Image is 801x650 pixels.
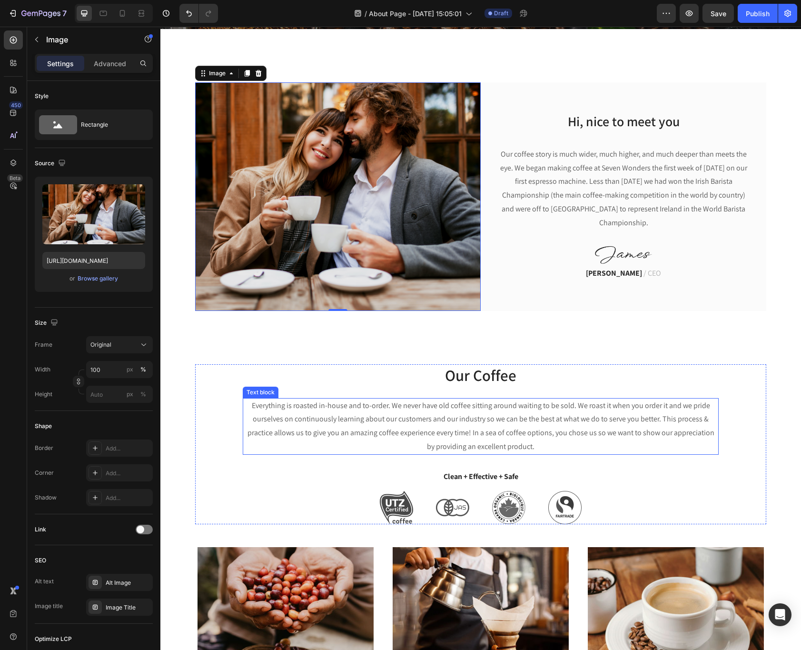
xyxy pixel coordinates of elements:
label: Width [35,365,50,374]
div: Publish [746,9,770,19]
span: / CEO [483,241,501,251]
div: Open Intercom Messenger [769,603,791,626]
div: SEO [35,556,46,565]
img: Alt Image [435,220,492,237]
div: Add... [106,444,150,453]
span: Original [90,340,111,349]
span: or [69,273,75,284]
span: About Page - [DATE] 15:05:01 [369,9,462,19]
div: Corner [35,469,54,477]
p: Clean + Effective + Safe [83,444,557,456]
div: Beta [7,174,23,182]
button: Publish [738,4,778,23]
div: Link [35,525,46,534]
button: 7 [4,4,71,23]
span: Save [711,10,726,18]
input: px% [86,386,153,403]
button: % [124,389,136,400]
p: Hi, nice to meet you [336,86,591,103]
div: 450 [9,101,23,109]
div: Image title [35,602,63,610]
div: Alt text [35,577,54,586]
div: Add... [106,494,150,502]
button: px [138,389,149,400]
div: % [140,365,146,374]
div: px [127,365,133,374]
label: Frame [35,340,52,349]
div: Shadow [35,493,57,502]
img: Alt Image [219,464,253,498]
div: Optimize LCP [35,635,72,643]
input: px% [86,361,153,378]
div: % [140,390,146,399]
div: Size [35,317,60,330]
div: px [127,390,133,399]
button: % [124,364,136,375]
span: / [365,9,367,19]
p: Everything is roasted in-house and to-order. We never have old coffee sitting around waiting to b... [83,372,557,427]
div: Add... [106,469,150,478]
button: Save [702,4,734,23]
p: Our Coffee [83,339,557,359]
div: Alt Image [106,579,150,587]
p: Our coffee story is much wider, much higher, and much deeper than meets the eye. We began making ... [336,121,591,203]
button: px [138,364,149,375]
label: Height [35,390,52,399]
div: Undo/Redo [179,4,218,23]
div: Image Title [106,603,150,612]
img: Alt Image [332,464,365,498]
div: Browse gallery [78,274,118,283]
strong: [PERSON_NAME] [425,241,482,251]
img: Alt Image [276,464,309,498]
p: Settings [47,59,74,69]
div: Rectangle [81,114,139,136]
p: 7 [62,8,67,19]
div: Style [35,92,49,100]
p: Image [46,34,127,45]
div: Border [35,444,53,452]
button: Original [86,336,153,353]
iframe: Design area [160,27,801,650]
span: Draft [494,9,508,18]
input: https://example.com/image.jpg [42,252,145,269]
div: Source [35,157,68,170]
button: Browse gallery [77,274,119,283]
div: Text block [84,361,116,370]
img: Alt Image [388,464,421,498]
img: preview-image [42,184,145,244]
p: Advanced [94,59,126,69]
div: Shape [35,422,52,430]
